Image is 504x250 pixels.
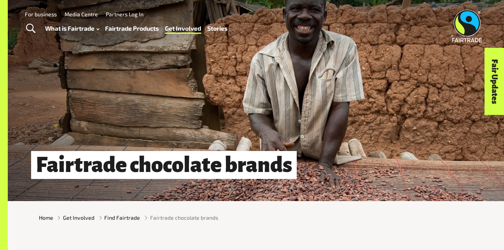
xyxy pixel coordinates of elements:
[165,23,201,34] a: Get Involved
[207,23,227,34] a: Stories
[63,214,94,222] a: Get Involved
[104,214,140,222] a: Find Fairtrade
[65,11,98,17] a: Media Centre
[106,11,143,17] a: Partners Log In
[150,214,218,222] span: Fairtrade chocolate brands
[39,214,53,222] a: Home
[21,19,40,38] a: Toggle Search
[105,23,159,34] a: Fairtrade Products
[25,11,57,17] a: For business
[31,151,297,179] h1: Fairtrade chocolate brands
[45,23,99,34] a: What is Fairtrade
[452,10,482,42] img: Fairtrade Australia New Zealand logo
